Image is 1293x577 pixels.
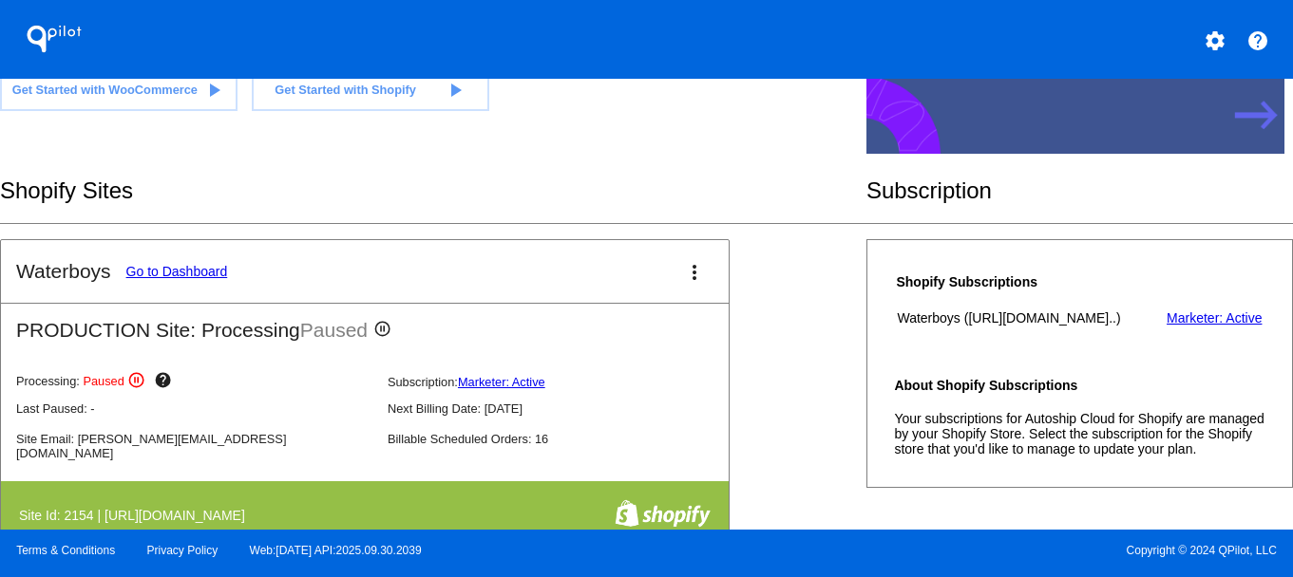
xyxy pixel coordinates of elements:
[147,544,219,557] a: Privacy Policy
[83,375,124,389] span: Paused
[16,544,115,557] a: Terms & Conditions
[373,320,396,343] mat-icon: pause_circle_outline
[1204,29,1226,52] mat-icon: settings
[1167,310,1262,326] a: Marketer: Active
[300,319,368,341] span: Paused
[615,499,711,528] img: f8a94bdc-cb89-4d40-bdcd-a0261eff8977
[683,261,706,284] mat-icon: more_vert
[896,274,1150,289] h4: Shopify Subscriptions
[894,378,1264,393] h4: About Shopify Subscriptions
[16,371,372,394] p: Processing:
[16,20,92,58] h1: QPilot
[896,309,1150,326] th: Waterboys ([URL][DOMAIN_NAME]..)
[388,401,744,416] p: Next Billing Date: [DATE]
[388,432,744,446] p: Billable Scheduled Orders: 16
[19,508,255,523] h4: Site Id: 2154 | [URL][DOMAIN_NAME]
[388,375,744,389] p: Subscription:
[444,79,466,102] mat-icon: play_arrow
[458,375,545,389] a: Marketer: Active
[16,401,372,416] p: Last Paused: -
[1,304,729,343] h2: PRODUCTION Site: Processing
[866,177,1293,204] h2: Subscription
[154,371,177,394] mat-icon: help
[12,83,198,97] span: Get Started with WooCommerce
[252,69,489,111] a: Get Started with Shopify
[16,260,111,283] h2: Waterboys
[16,432,372,460] p: Site Email: [PERSON_NAME][EMAIL_ADDRESS][DOMAIN_NAME]
[250,544,422,557] a: Web:[DATE] API:2025.09.30.2039
[1246,29,1269,52] mat-icon: help
[202,79,225,102] mat-icon: play_arrow
[663,544,1277,557] span: Copyright © 2024 QPilot, LLC
[275,83,416,97] span: Get Started with Shopify
[126,264,228,279] a: Go to Dashboard
[894,411,1264,456] p: Your subscriptions for Autoship Cloud for Shopify are managed by your Shopify Store. Select the s...
[127,371,150,394] mat-icon: pause_circle_outline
